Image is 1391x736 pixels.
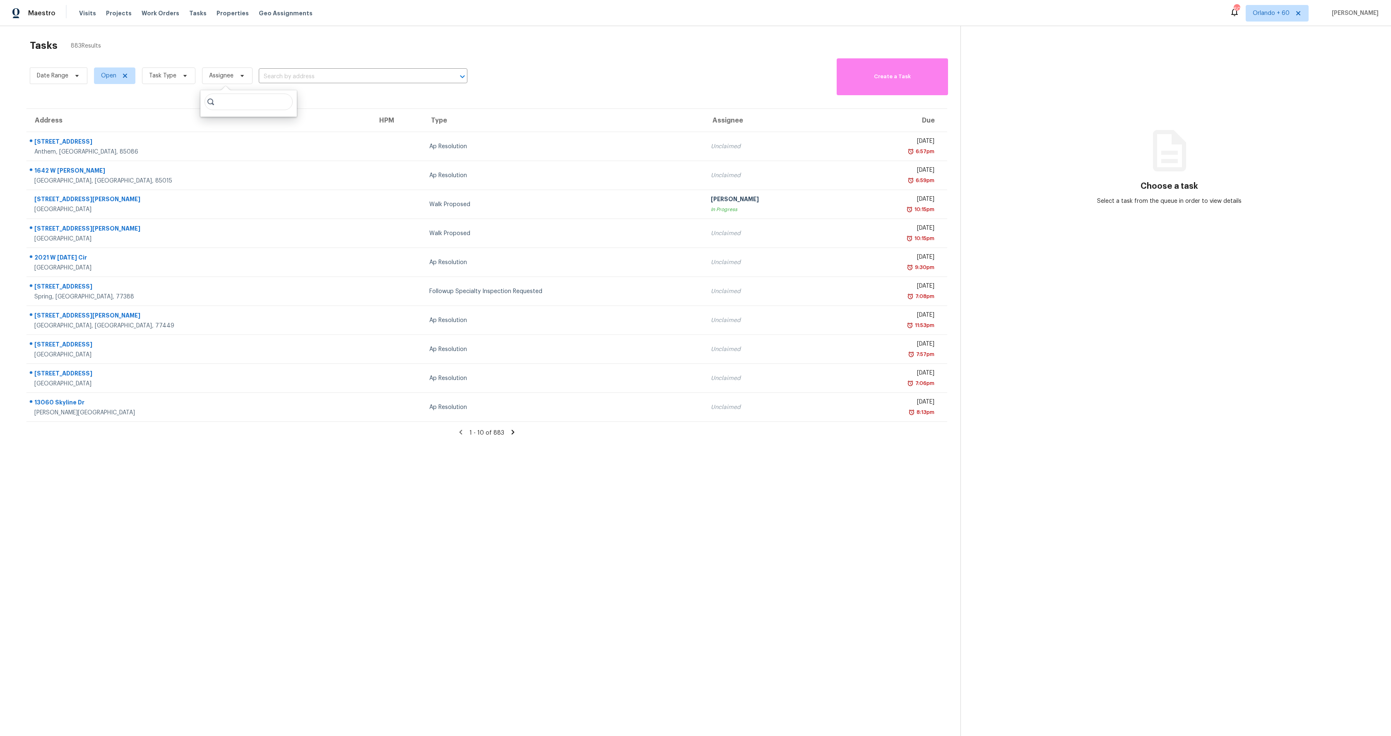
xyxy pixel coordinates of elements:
[907,147,914,156] img: Overdue Alarm Icon
[914,147,934,156] div: 6:57pm
[106,9,132,17] span: Projects
[34,224,364,235] div: [STREET_ADDRESS][PERSON_NAME]
[906,234,913,243] img: Overdue Alarm Icon
[217,9,249,17] span: Properties
[34,398,364,409] div: 13060 Skyline Dr
[908,350,914,358] img: Overdue Alarm Icon
[847,282,934,292] div: [DATE]
[711,195,834,205] div: [PERSON_NAME]
[837,58,948,95] button: Create a Task
[259,70,444,83] input: Search by address
[34,148,364,156] div: Anthem, [GEOGRAPHIC_DATA], 85086
[34,311,364,322] div: [STREET_ADDRESS][PERSON_NAME]
[26,109,371,132] th: Address
[30,41,58,50] h2: Tasks
[711,316,834,325] div: Unclaimed
[914,176,934,185] div: 6:59pm
[34,282,364,293] div: [STREET_ADDRESS]
[457,71,468,82] button: Open
[913,205,934,214] div: 10:15pm
[429,229,698,238] div: Walk Proposed
[847,398,934,408] div: [DATE]
[423,109,704,132] th: Type
[847,224,934,234] div: [DATE]
[711,287,834,296] div: Unclaimed
[711,403,834,411] div: Unclaimed
[429,403,698,411] div: Ap Resolution
[37,72,68,80] span: Date Range
[209,72,233,80] span: Assignee
[907,292,914,301] img: Overdue Alarm Icon
[28,9,55,17] span: Maestro
[34,195,364,205] div: [STREET_ADDRESS][PERSON_NAME]
[711,258,834,267] div: Unclaimed
[429,345,698,354] div: Ap Resolution
[429,374,698,382] div: Ap Resolution
[34,235,364,243] div: [GEOGRAPHIC_DATA]
[469,430,504,436] span: 1 - 10 of 883
[711,374,834,382] div: Unclaimed
[34,166,364,177] div: 1642 W [PERSON_NAME]
[711,229,834,238] div: Unclaimed
[907,263,913,272] img: Overdue Alarm Icon
[704,109,841,132] th: Assignee
[913,263,934,272] div: 9:30pm
[142,9,179,17] span: Work Orders
[841,72,944,82] span: Create a Task
[1328,9,1379,17] span: [PERSON_NAME]
[908,408,915,416] img: Overdue Alarm Icon
[189,10,207,16] span: Tasks
[847,137,934,147] div: [DATE]
[34,380,364,388] div: [GEOGRAPHIC_DATA]
[429,316,698,325] div: Ap Resolution
[34,351,364,359] div: [GEOGRAPHIC_DATA]
[847,311,934,321] div: [DATE]
[847,253,934,263] div: [DATE]
[907,379,914,387] img: Overdue Alarm Icon
[149,72,176,80] span: Task Type
[71,42,101,50] span: 883 Results
[847,195,934,205] div: [DATE]
[914,379,934,387] div: 7:06pm
[913,321,934,330] div: 11:53pm
[847,369,934,379] div: [DATE]
[34,322,364,330] div: [GEOGRAPHIC_DATA], [GEOGRAPHIC_DATA], 77449
[847,166,934,176] div: [DATE]
[429,200,698,209] div: Walk Proposed
[841,109,947,132] th: Due
[429,142,698,151] div: Ap Resolution
[907,321,913,330] img: Overdue Alarm Icon
[711,205,834,214] div: In Progress
[1253,9,1290,17] span: Orlando + 60
[429,258,698,267] div: Ap Resolution
[1065,197,1274,205] div: Select a task from the queue in order to view details
[907,176,914,185] img: Overdue Alarm Icon
[711,142,834,151] div: Unclaimed
[34,253,364,264] div: 2021 W [DATE] Cir
[79,9,96,17] span: Visits
[259,9,313,17] span: Geo Assignments
[34,205,364,214] div: [GEOGRAPHIC_DATA]
[34,369,364,380] div: [STREET_ADDRESS]
[34,340,364,351] div: [STREET_ADDRESS]
[34,293,364,301] div: Spring, [GEOGRAPHIC_DATA], 77388
[34,409,364,417] div: [PERSON_NAME][GEOGRAPHIC_DATA]
[914,292,934,301] div: 7:08pm
[711,345,834,354] div: Unclaimed
[429,287,698,296] div: Followup Specialty Inspection Requested
[1234,5,1239,13] div: 608
[34,137,364,148] div: [STREET_ADDRESS]
[429,171,698,180] div: Ap Resolution
[34,177,364,185] div: [GEOGRAPHIC_DATA], [GEOGRAPHIC_DATA], 85015
[101,72,116,80] span: Open
[34,264,364,272] div: [GEOGRAPHIC_DATA]
[914,350,934,358] div: 7:57pm
[371,109,423,132] th: HPM
[915,408,934,416] div: 8:13pm
[847,340,934,350] div: [DATE]
[913,234,934,243] div: 10:15pm
[1141,182,1198,190] h3: Choose a task
[906,205,913,214] img: Overdue Alarm Icon
[711,171,834,180] div: Unclaimed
